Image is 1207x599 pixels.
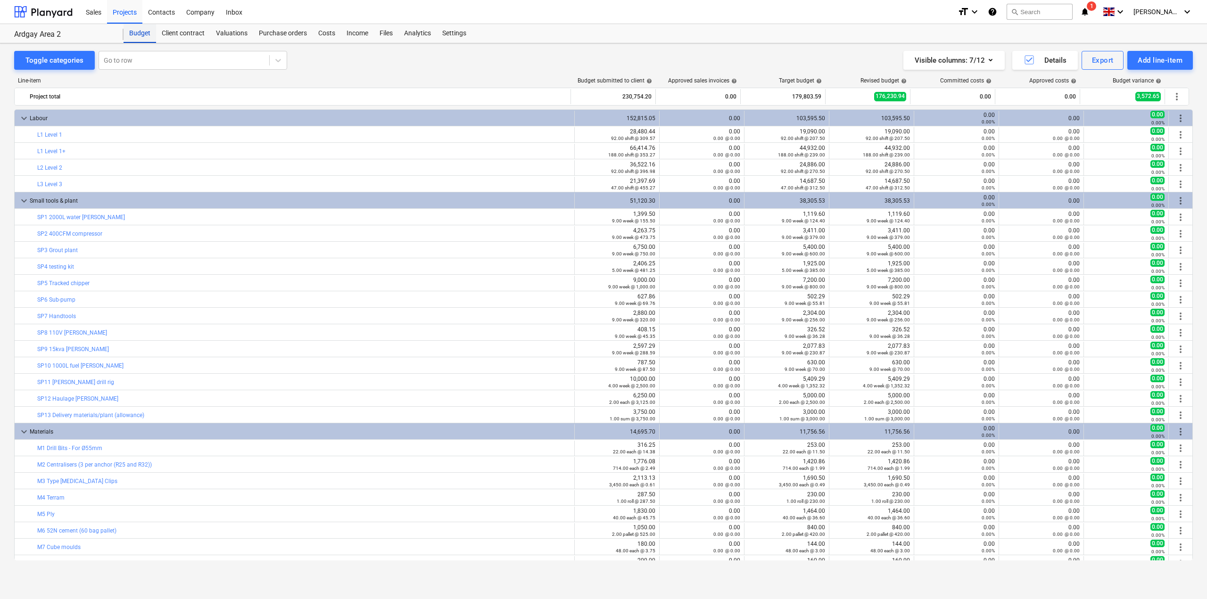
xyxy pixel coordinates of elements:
div: 627.86 [579,293,655,306]
div: 44,932.00 [748,145,825,158]
small: 0.00 @ 0.00 [1053,218,1080,223]
div: 103,595.50 [833,115,910,122]
small: 92.00 shift @ 396.98 [611,169,655,174]
a: M1 Drill Bits - For Ø55mm [37,445,102,451]
a: L2 Level 2 [37,164,62,171]
button: Toggle categories [14,51,95,70]
div: 14,687.50 [833,178,910,191]
small: 9.00 week @ 55.81 [869,301,910,306]
div: 0.00 [663,310,740,323]
small: 0.00 @ 0.00 [713,185,740,190]
span: help [729,78,737,84]
small: 9.00 week @ 256.00 [782,317,825,322]
span: 0.00 [1150,259,1165,267]
div: Budget submitted to client [578,77,652,84]
span: 0.00 [1150,309,1165,316]
div: 0.00 [918,145,995,158]
span: More actions [1175,410,1186,421]
small: 47.00 shift @ 455.27 [611,185,655,190]
a: M7 Cube moulds [37,544,81,550]
div: 1,119.60 [748,211,825,224]
small: 0.00% [1151,203,1165,208]
div: 0.00 [663,145,740,158]
div: Approved sales invoices [668,77,737,84]
span: More actions [1175,146,1186,157]
a: Income [341,24,374,43]
span: More actions [1175,344,1186,355]
div: 0.00 [1003,178,1080,191]
span: 0.00 [1150,210,1165,217]
div: 0.00 [918,293,995,306]
small: 0.00 @ 0.00 [1053,268,1080,273]
div: 0.00 [663,128,740,141]
small: 188.00 shift @ 239.00 [863,152,910,157]
div: 502.29 [833,293,910,306]
a: Purchase orders [253,24,313,43]
i: keyboard_arrow_down [1182,6,1193,17]
div: 0.00 [918,227,995,240]
small: 0.00 @ 0.00 [713,251,740,256]
a: Client contract [156,24,210,43]
span: help [984,78,992,84]
small: 0.00% [982,152,995,157]
div: Details [1024,54,1066,66]
div: 0.00 [663,260,740,273]
div: 1,399.50 [579,211,655,224]
small: 47.00 shift @ 312.50 [866,185,910,190]
div: 7,200.00 [833,277,910,290]
span: More actions [1175,261,1186,272]
small: 5.00 week @ 385.00 [867,268,910,273]
small: 9.00 week @ 155.50 [612,218,655,223]
small: 0.00% [1151,269,1165,274]
a: SP8 110V [PERSON_NAME] [37,329,107,336]
div: Add line-item [1138,54,1182,66]
span: More actions [1175,509,1186,520]
span: More actions [1175,492,1186,503]
span: More actions [1175,278,1186,289]
span: More actions [1175,195,1186,206]
i: format_size [958,6,969,17]
div: 0.00 [918,194,995,207]
div: 0.00 [663,161,740,174]
div: Toggle categories [25,54,83,66]
span: More actions [1175,377,1186,388]
span: 0.00 [1150,325,1165,333]
span: More actions [1175,294,1186,305]
a: SP9 15kva [PERSON_NAME] [37,346,109,353]
small: 0.00% [982,119,995,124]
a: SP3 Grout plant [37,247,78,254]
small: 9.00 week @ 320.00 [612,317,655,322]
a: SP6 Sub-pump [37,296,75,303]
small: 9.00 week @ 800.00 [782,284,825,289]
small: 92.00 shift @ 207.50 [866,136,910,141]
a: Files [374,24,398,43]
div: 502.29 [748,293,825,306]
div: 7,200.00 [748,277,825,290]
a: SP5 Tracked chipper [37,280,90,287]
a: SP12 Haulage [PERSON_NAME] [37,395,118,402]
span: More actions [1175,542,1186,553]
span: 176,230.94 [874,92,906,101]
small: 0.00% [982,235,995,240]
span: More actions [1175,245,1186,256]
span: More actions [1175,443,1186,454]
span: 0.00 [1150,193,1165,201]
span: 0.00 [1150,160,1165,168]
small: 0.00 @ 0.00 [713,284,740,289]
div: 4,263.75 [579,227,655,240]
div: 0.00 [918,112,995,125]
div: 1,119.60 [833,211,910,224]
small: 0.00 @ 0.00 [1053,169,1080,174]
div: Project total [30,89,567,104]
a: M6 52N cement (60 bag pallet) [37,527,116,534]
div: Revised budget [860,77,907,84]
span: help [1069,78,1076,84]
a: M3 Type [MEDICAL_DATA] Clips [37,478,117,484]
div: 0.00 [918,161,995,174]
small: 9.00 week @ 750.00 [612,251,655,256]
span: 0.00 [1150,127,1165,135]
div: Line-item [14,77,571,84]
button: Add line-item [1127,51,1193,70]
